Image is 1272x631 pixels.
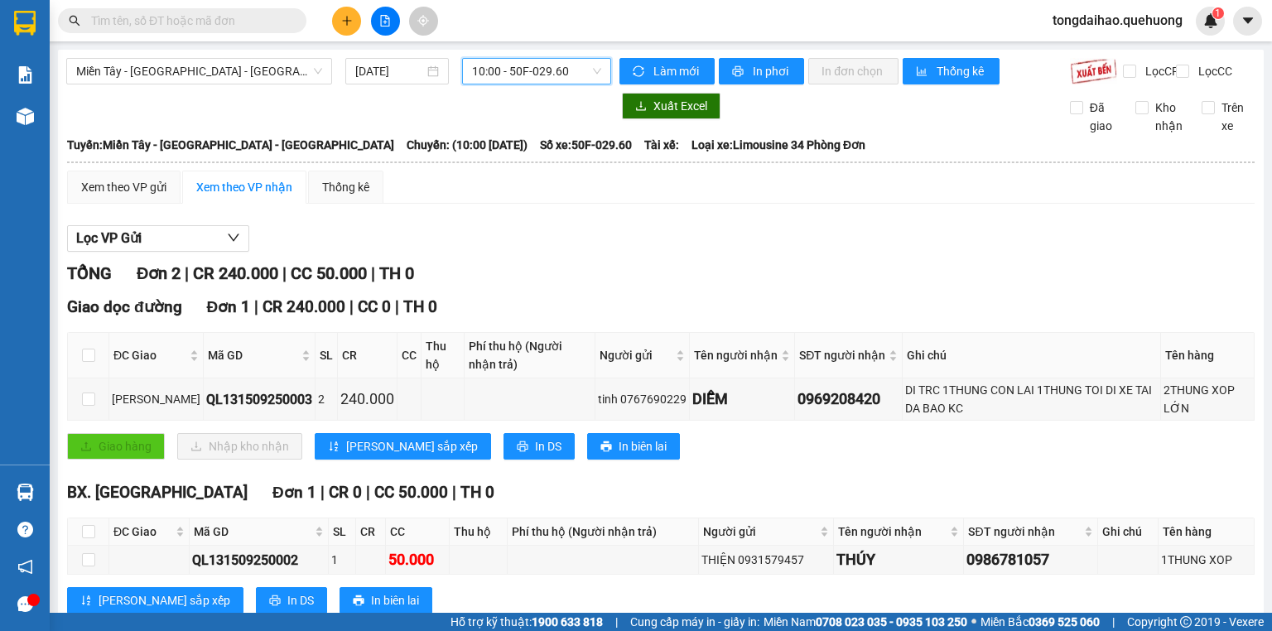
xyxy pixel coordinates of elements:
[834,546,965,575] td: THÚY
[417,15,429,26] span: aim
[91,12,287,30] input: Tìm tên, số ĐT hoặc mã đơn
[190,546,329,575] td: QL131509250002
[1161,551,1251,569] div: 1THUNG XOP
[1212,7,1224,19] sup: 1
[328,441,340,454] span: sort-ascending
[76,228,142,248] span: Lọc VP Gửi
[971,619,976,625] span: ⚪️
[386,518,450,546] th: CC
[322,178,369,196] div: Thống kê
[67,297,182,316] span: Giao dọc đường
[465,333,596,378] th: Phí thu hộ (Người nhận trả)
[600,441,612,454] span: printer
[694,346,778,364] span: Tên người nhận
[17,559,33,575] span: notification
[263,297,345,316] span: CR 240.000
[331,551,354,569] div: 1
[254,297,258,316] span: |
[690,378,795,421] td: DIỄM
[67,587,243,614] button: sort-ascending[PERSON_NAME] sắp xếp
[422,333,465,378] th: Thu hộ
[692,388,792,411] div: DIỄM
[808,58,899,84] button: In đơn chọn
[1161,333,1255,378] th: Tên hàng
[764,613,967,631] span: Miền Nam
[450,613,603,631] span: Hỗ trợ kỹ thuật:
[395,297,399,316] span: |
[1070,58,1117,84] img: 9k=
[732,65,746,79] span: printer
[1192,62,1235,80] span: Lọc CC
[966,548,1095,571] div: 0986781057
[349,297,354,316] span: |
[598,390,687,408] div: tinh 0767690229
[615,613,618,631] span: |
[1159,518,1255,546] th: Tên hàng
[836,548,961,571] div: THÚY
[1233,7,1262,36] button: caret-down
[340,587,432,614] button: printerIn biên lai
[338,333,397,378] th: CR
[81,178,166,196] div: Xem theo VP gửi
[968,523,1081,541] span: SĐT người nhận
[937,62,986,80] span: Thống kê
[67,225,249,252] button: Lọc VP Gửi
[587,433,680,460] button: printerIn biên lai
[701,551,831,569] div: THIỆN 0931579457
[633,65,647,79] span: sync
[269,595,281,608] span: printer
[508,518,699,546] th: Phí thu hộ (Người nhận trả)
[371,591,419,609] span: In biên lai
[1139,62,1182,80] span: Lọc CR
[346,437,478,455] span: [PERSON_NAME] sắp xếp
[67,483,248,502] span: BX. [GEOGRAPHIC_DATA]
[630,613,759,631] span: Cung cấp máy in - giấy in:
[1180,616,1192,628] span: copyright
[503,433,575,460] button: printerIn DS
[192,550,325,571] div: QL131509250002
[838,523,947,541] span: Tên người nhận
[635,100,647,113] span: download
[1215,7,1221,19] span: 1
[903,333,1160,378] th: Ghi chú
[1098,518,1159,546] th: Ghi chú
[113,523,172,541] span: ĐC Giao
[1112,613,1115,631] span: |
[17,484,34,501] img: warehouse-icon
[753,62,791,80] span: In phơi
[17,66,34,84] img: solution-icon
[644,136,679,154] span: Tài xế:
[67,138,394,152] b: Tuyến: Miền Tây - [GEOGRAPHIC_DATA] - [GEOGRAPHIC_DATA]
[341,15,353,26] span: plus
[185,263,189,283] span: |
[329,483,362,502] span: CR 0
[358,297,391,316] span: CC 0
[622,93,720,119] button: downloadXuất Excel
[356,518,386,546] th: CR
[653,62,701,80] span: Làm mới
[452,483,456,502] span: |
[14,11,36,36] img: logo-vxr
[67,433,165,460] button: uploadGiao hàng
[795,378,903,421] td: 0969208420
[1039,10,1196,31] span: tongdaihao.quehuong
[194,523,311,541] span: Mã GD
[67,263,112,283] span: TỔNG
[137,263,181,283] span: Đơn 2
[332,7,361,36] button: plus
[291,263,367,283] span: CC 50.000
[397,333,422,378] th: CC
[1083,99,1124,135] span: Đã giao
[193,263,278,283] span: CR 240.000
[196,178,292,196] div: Xem theo VP nhận
[318,390,335,408] div: 2
[460,483,494,502] span: TH 0
[99,591,230,609] span: [PERSON_NAME] sắp xếp
[17,108,34,125] img: warehouse-icon
[916,65,930,79] span: bar-chart
[287,591,314,609] span: In DS
[691,136,865,154] span: Loại xe: Limousine 34 Phòng Đơn
[340,388,394,411] div: 240.000
[799,346,885,364] span: SĐT người nhận
[355,62,423,80] input: 15/09/2025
